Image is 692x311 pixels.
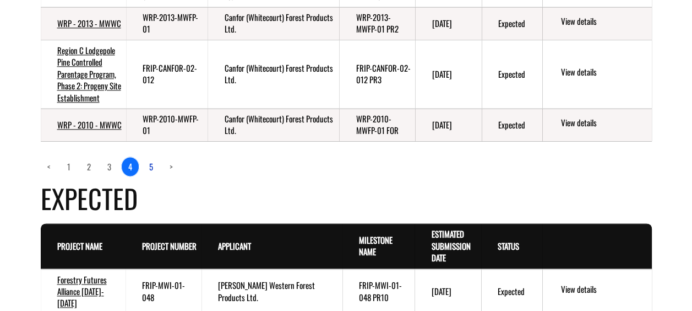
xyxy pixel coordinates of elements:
[142,240,197,252] a: Project Number
[482,109,542,141] td: Expected
[57,240,102,252] a: Project Name
[560,117,647,130] a: View details
[101,157,118,176] a: page 3
[208,109,339,141] td: Canfor (Whitecourt) Forest Products Ltd.
[57,274,107,309] a: Forestry Futures Alliance [DATE]-[DATE]
[41,179,652,218] h4: Expected
[126,40,208,108] td: FRIP-CANFOR-02-012
[126,109,208,141] td: WRP-2010-MWFP-01
[218,240,251,252] a: Applicant
[542,109,651,141] td: action menu
[41,157,57,176] a: Previous page
[432,119,451,131] time: [DATE]
[560,283,647,297] a: View details
[57,44,121,104] a: Region C Lodgepole Pine Controlled Parentage Program, Phase 2: Progeny Site Establishment
[143,157,160,176] a: page 5
[432,68,451,80] time: [DATE]
[163,157,179,176] a: Next page
[121,157,139,176] a: 4
[339,40,415,108] td: FRIP-CANFOR-02-012 PR3
[339,7,415,40] td: WRP-2013-MWFP-01 PR2
[57,17,121,29] a: WRP - 2013 - MWWC
[339,109,415,141] td: WRP-2010-MWFP-01 FOR
[542,224,651,269] th: Actions
[431,285,451,297] time: [DATE]
[80,157,97,176] a: page 2
[482,7,542,40] td: Expected
[57,119,122,131] a: WRP - 2010 - MWWC
[415,109,482,141] td: 12/31/2023
[415,40,482,108] td: 12/31/2023
[359,234,393,258] a: Milestone Name
[560,15,647,29] a: View details
[482,40,542,108] td: Expected
[431,228,470,264] a: Estimated Submission Date
[208,40,339,108] td: Canfor (Whitecourt) Forest Products Ltd.
[61,157,77,176] a: page 1
[41,7,127,40] td: WRP - 2013 - MWWC
[208,7,339,40] td: Canfor (Whitecourt) Forest Products Ltd.
[560,66,647,79] a: View details
[432,17,451,29] time: [DATE]
[41,109,127,141] td: WRP - 2010 - MWWC
[41,40,127,108] td: Region C Lodgepole Pine Controlled Parentage Program, Phase 2: Progeny Site Establishment
[415,7,482,40] td: 12/31/2023
[542,7,651,40] td: action menu
[498,240,519,252] a: Status
[542,40,651,108] td: action menu
[126,7,208,40] td: WRP-2013-MWFP-01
